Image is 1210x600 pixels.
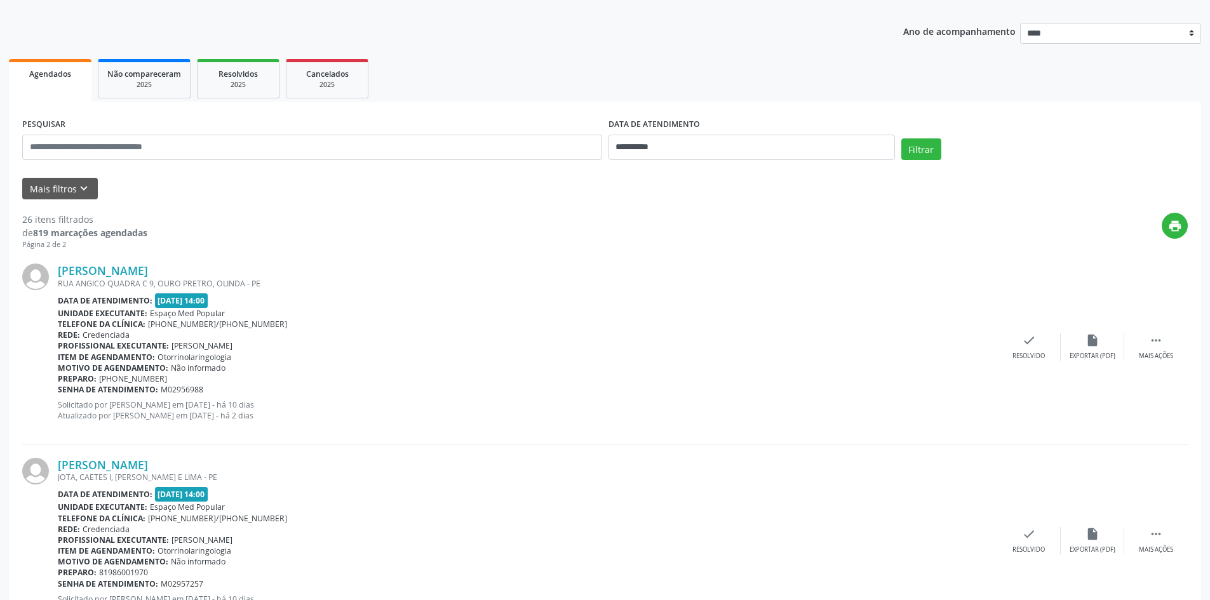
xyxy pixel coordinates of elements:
[171,556,225,567] span: Não informado
[29,69,71,79] span: Agendados
[83,330,130,340] span: Credenciada
[1012,545,1045,554] div: Resolvido
[83,524,130,535] span: Credenciada
[77,182,91,196] i: keyboard_arrow_down
[22,213,147,226] div: 26 itens filtrados
[1139,545,1173,554] div: Mais ações
[58,578,158,589] b: Senha de atendimento:
[58,502,147,512] b: Unidade executante:
[58,556,168,567] b: Motivo de agendamento:
[58,352,155,363] b: Item de agendamento:
[903,23,1016,39] p: Ano de acompanhamento
[22,115,65,135] label: PESQUISAR
[58,489,152,500] b: Data de atendimento:
[171,535,232,545] span: [PERSON_NAME]
[148,513,287,524] span: [PHONE_NUMBER]/[PHONE_NUMBER]
[58,263,148,277] a: [PERSON_NAME]
[1168,219,1182,233] i: print
[58,399,997,421] p: Solicitado por [PERSON_NAME] em [DATE] - há 10 dias Atualizado por [PERSON_NAME] em [DATE] - há 2...
[1070,545,1115,554] div: Exportar (PDF)
[155,487,208,502] span: [DATE] 14:00
[158,352,231,363] span: Otorrinolaringologia
[608,115,700,135] label: DATA DE ATENDIMENTO
[1149,527,1163,541] i: 
[58,319,145,330] b: Telefone da clínica:
[58,363,168,373] b: Motivo de agendamento:
[22,178,98,200] button: Mais filtroskeyboard_arrow_down
[161,384,203,395] span: M02956988
[107,80,181,90] div: 2025
[22,458,49,484] img: img
[1139,352,1173,361] div: Mais ações
[99,567,148,578] span: 81986001970
[171,363,225,373] span: Não informado
[22,239,147,250] div: Página 2 de 2
[58,384,158,395] b: Senha de atendimento:
[58,373,97,384] b: Preparo:
[155,293,208,308] span: [DATE] 14:00
[158,545,231,556] span: Otorrinolaringologia
[58,340,169,351] b: Profissional executante:
[58,535,169,545] b: Profissional executante:
[99,373,167,384] span: [PHONE_NUMBER]
[295,80,359,90] div: 2025
[58,295,152,306] b: Data de atendimento:
[58,278,997,289] div: RUA ANGICO QUADRA C 9, OURO PRETRO, OLINDA - PE
[161,578,203,589] span: M02957257
[1012,352,1045,361] div: Resolvido
[58,308,147,319] b: Unidade executante:
[206,80,270,90] div: 2025
[58,567,97,578] b: Preparo:
[1022,527,1036,541] i: check
[1162,213,1188,239] button: print
[58,513,145,524] b: Telefone da clínica:
[218,69,258,79] span: Resolvidos
[107,69,181,79] span: Não compareceram
[148,319,287,330] span: [PHONE_NUMBER]/[PHONE_NUMBER]
[58,458,148,472] a: [PERSON_NAME]
[58,545,155,556] b: Item de agendamento:
[171,340,232,351] span: [PERSON_NAME]
[58,524,80,535] b: Rede:
[58,330,80,340] b: Rede:
[901,138,941,160] button: Filtrar
[150,308,225,319] span: Espaço Med Popular
[150,502,225,512] span: Espaço Med Popular
[1086,527,1099,541] i: insert_drive_file
[1070,352,1115,361] div: Exportar (PDF)
[33,227,147,239] strong: 819 marcações agendadas
[306,69,349,79] span: Cancelados
[1086,333,1099,347] i: insert_drive_file
[58,472,997,483] div: JOTA, CAETES I, [PERSON_NAME] E LIMA - PE
[22,263,49,290] img: img
[1022,333,1036,347] i: check
[1149,333,1163,347] i: 
[22,226,147,239] div: de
